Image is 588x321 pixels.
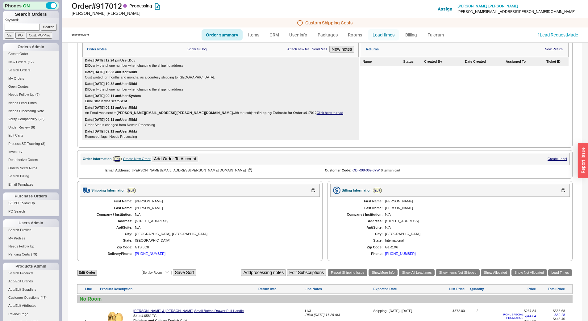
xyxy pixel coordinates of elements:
[3,263,59,270] div: Products Admin
[202,29,243,40] a: Order summary
[85,87,356,91] div: verify the phone number when changing the shipping address.
[3,11,59,18] h1: Search Orders
[3,51,59,57] a: Create Order
[336,252,383,256] div: Phone:
[41,24,57,30] input: Search
[85,118,137,122] div: Date: [DATE] 09:11 am User: Rikki
[344,29,367,40] a: Rooms
[3,116,59,122] a: Verify Compatibility(23)
[83,157,112,161] div: Order Information
[545,47,563,51] a: New Return
[373,309,387,313] div: Shipping:
[8,296,39,299] span: Customer Questions
[86,219,132,223] div: Address:
[8,252,30,256] span: Pending Certs
[87,47,107,51] div: Order Notes
[265,29,283,40] a: CRM
[8,125,30,129] span: Under Review
[113,156,122,162] a: Edit
[3,141,59,147] a: Process SE Tracking(8)
[424,60,464,64] div: Created By
[3,59,59,65] a: New Orders(17)
[257,111,317,115] b: Shipping Estimate for Order #917012
[423,29,448,40] a: Fulcrum
[86,226,132,230] div: Apt/Suite:
[241,269,286,276] button: Addprocessing notes
[85,106,137,110] div: Date: [DATE] 09:11 am User: Rikki
[336,213,383,217] div: Company / Institution:
[86,252,132,256] div: Delivery Phone:
[31,125,35,129] span: ( 6 )
[133,309,244,313] a: [PERSON_NAME] & [PERSON_NAME] Small Button Drawer Pull Handle
[135,232,314,236] div: [GEOGRAPHIC_DATA], [GEOGRAPHIC_DATA]
[135,206,314,210] div: [PERSON_NAME]
[86,245,132,249] div: Zip Code:
[548,269,572,276] a: Lead Times
[3,173,59,180] a: Search Billing
[352,168,380,172] a: QB-R08-069-87W
[546,60,566,64] div: Ticket ID
[8,117,37,121] span: Verify Compatibility
[39,117,45,121] span: ( 23 )
[373,287,430,291] div: Expected Date
[85,129,137,133] div: Date: [DATE] 09:11 am User: Rikki
[23,2,30,9] span: ON
[385,252,416,256] div: [PHONE_NUMBER]
[85,64,356,68] div: verify the phone number when changing the shipping address.
[525,314,536,318] span: - $44.64
[400,29,422,40] a: Billing
[173,269,196,276] button: Save Sort
[304,309,372,313] div: 11/3
[135,252,165,256] div: [PHONE_NUMBER]
[537,287,565,291] div: Total Price
[85,82,137,86] div: Date: [DATE] 10:32 am User: Rikki
[336,245,383,249] div: Zip Code:
[132,167,315,173] div: [PERSON_NAME][EMAIL_ADDRESS][PERSON_NAME][DOMAIN_NAME]
[72,10,296,16] div: [PERSON_NAME] [PERSON_NAME]
[85,58,136,62] div: Date: [DATE] 12:24 pm User: Dov
[127,188,136,193] a: Edit
[3,302,59,309] a: Add/Edit Attributes
[3,157,59,163] a: Reauthorize Orders
[287,47,310,51] a: Attach new file
[304,313,340,317] span: - Rikki [DATE] 11:28 AM
[135,219,314,223] div: [STREET_ADDRESS]
[3,311,59,317] a: Review Page
[8,60,27,64] span: New Orders
[40,296,47,299] span: ( 47 )
[3,243,59,250] a: Needs Follow Up
[141,314,156,317] span: U.6581EG
[85,111,356,115] div: An Email was sent to with the subject:
[385,219,564,223] div: [STREET_ADDRESS]
[553,309,565,313] span: $535.68
[85,99,356,103] div: Email status was set to
[336,219,383,223] div: Address:
[369,269,398,276] button: ShowMore Info
[3,219,59,227] div: Users Admin
[470,287,484,291] div: Quantity
[285,29,312,40] a: User info
[100,287,257,291] div: Product Description
[385,239,564,243] div: International
[385,213,564,217] div: N/A
[329,46,354,53] button: New notes
[328,269,367,276] a: Report Shipping Issue
[313,29,342,40] a: Packages
[85,64,91,67] b: DID
[123,157,150,161] div: Create New Order
[8,244,34,248] span: Needs Follow Up
[135,245,314,249] div: G1S 3C8
[135,199,314,203] div: [PERSON_NAME]
[385,226,564,230] div: N/A
[3,192,59,200] div: Purchase Orders
[381,168,400,172] div: 0 item s in cart
[481,269,510,276] a: Show Allocated
[28,60,34,64] span: ( 17 )
[258,287,303,291] div: Return Info
[457,4,518,8] a: [PERSON_NAME] [PERSON_NAME]
[436,269,479,276] a: Show Items Not Shipped
[77,270,97,276] a: Edit Order
[524,309,536,313] span: $267.84
[3,270,59,277] a: Search Products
